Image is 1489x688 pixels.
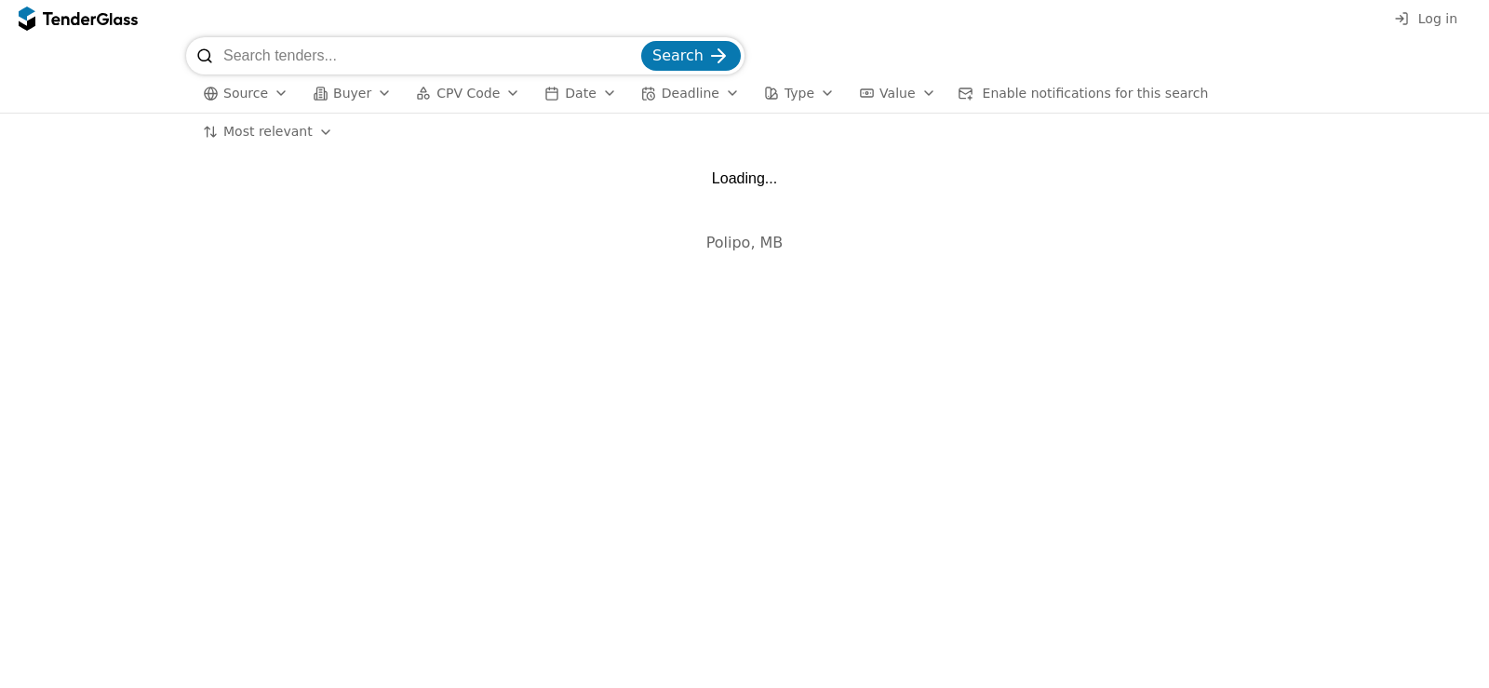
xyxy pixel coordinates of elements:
span: Enable notifications for this search [983,86,1209,101]
button: Log in [1388,7,1463,31]
span: Polipo, MB [706,234,784,251]
span: Buyer [333,86,371,101]
button: Date [537,82,624,105]
span: Source [223,86,268,101]
button: Value [852,82,943,105]
span: Search [652,47,704,64]
span: Type [785,86,814,101]
button: Source [195,82,296,105]
button: Buyer [305,82,399,105]
span: Deadline [662,86,719,101]
button: Deadline [634,82,747,105]
button: CPV Code [409,82,528,105]
input: Search tenders... [223,37,637,74]
button: Type [757,82,842,105]
button: Enable notifications for this search [953,82,1214,105]
button: Search [641,41,741,71]
span: Value [879,86,915,101]
span: CPV Code [436,86,500,101]
span: Date [565,86,596,101]
span: Log in [1418,11,1457,26]
div: Loading... [712,169,777,187]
